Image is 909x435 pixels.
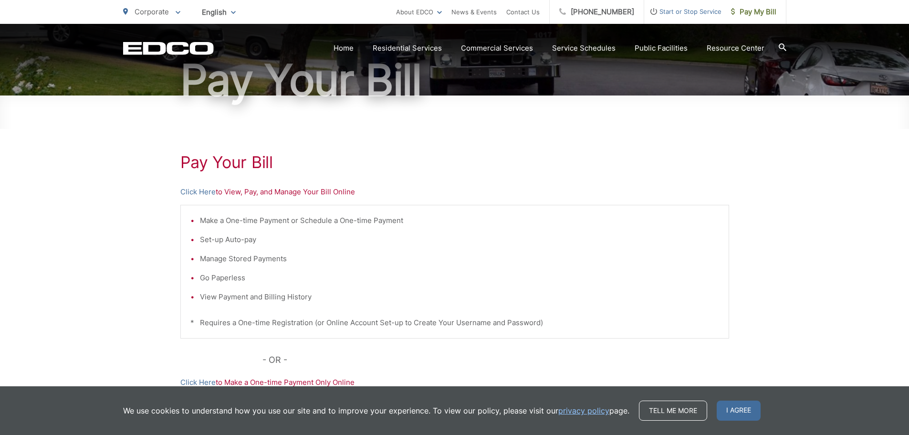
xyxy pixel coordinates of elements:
[373,42,442,54] a: Residential Services
[135,7,169,16] span: Corporate
[200,253,719,265] li: Manage Stored Payments
[731,6,776,18] span: Pay My Bill
[200,291,719,303] li: View Payment and Billing History
[200,272,719,284] li: Go Paperless
[506,6,540,18] a: Contact Us
[123,42,214,55] a: EDCD logo. Return to the homepage.
[180,377,729,388] p: to Make a One-time Payment Only Online
[707,42,764,54] a: Resource Center
[334,42,354,54] a: Home
[451,6,497,18] a: News & Events
[552,42,616,54] a: Service Schedules
[717,401,761,421] span: I agree
[180,153,729,172] h1: Pay Your Bill
[200,215,719,226] li: Make a One-time Payment or Schedule a One-time Payment
[190,317,719,329] p: * Requires a One-time Registration (or Online Account Set-up to Create Your Username and Password)
[200,234,719,245] li: Set-up Auto-pay
[195,4,243,21] span: English
[180,186,216,198] a: Click Here
[123,405,629,416] p: We use cookies to understand how you use our site and to improve your experience. To view our pol...
[558,405,609,416] a: privacy policy
[180,377,216,388] a: Click Here
[180,186,729,198] p: to View, Pay, and Manage Your Bill Online
[635,42,688,54] a: Public Facilities
[461,42,533,54] a: Commercial Services
[262,353,729,367] p: - OR -
[396,6,442,18] a: About EDCO
[123,56,786,104] h1: Pay Your Bill
[639,401,707,421] a: Tell me more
